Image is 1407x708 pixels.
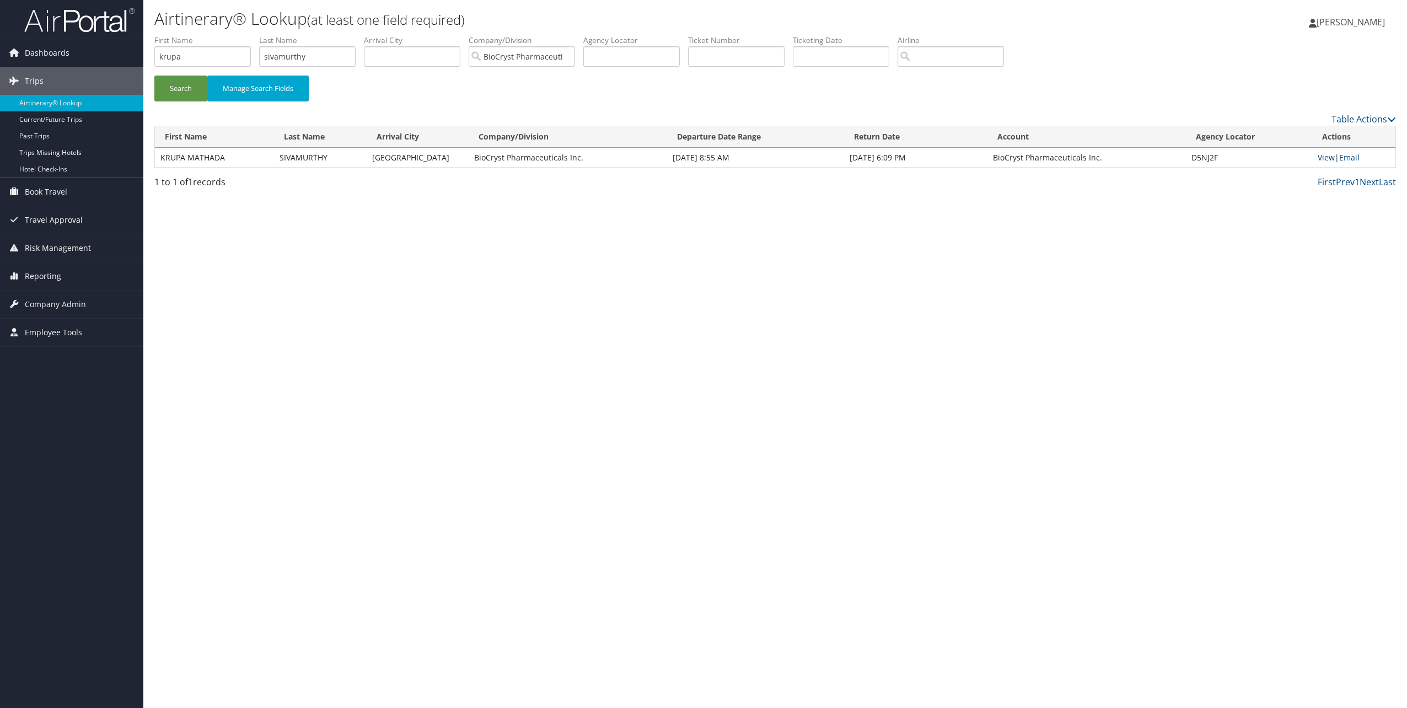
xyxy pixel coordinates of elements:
label: Ticket Number [688,35,793,46]
a: First [1318,176,1336,188]
th: Account: activate to sort column ascending [987,126,1186,148]
label: Ticketing Date [793,35,898,46]
th: First Name: activate to sort column ascending [155,126,274,148]
th: Arrival City: activate to sort column ascending [367,126,469,148]
td: D5NJ2F [1186,148,1313,168]
span: Reporting [25,262,61,290]
label: Company/Division [469,35,583,46]
small: (at least one field required) [307,10,465,29]
td: | [1312,148,1395,168]
a: Next [1360,176,1379,188]
th: Actions [1312,126,1395,148]
td: [DATE] 6:09 PM [844,148,987,168]
a: View [1318,152,1335,163]
td: [GEOGRAPHIC_DATA] [367,148,469,168]
span: Travel Approval [25,206,83,234]
label: Arrival City [364,35,469,46]
button: Search [154,76,207,101]
a: 1 [1355,176,1360,188]
span: [PERSON_NAME] [1317,16,1385,28]
th: Departure Date Range: activate to sort column ascending [667,126,844,148]
a: Prev [1336,176,1355,188]
span: Risk Management [25,234,91,262]
span: Company Admin [25,291,86,318]
img: airportal-logo.png [24,7,135,33]
span: Trips [25,67,44,95]
th: Company/Division [469,126,667,148]
th: Last Name: activate to sort column ascending [274,126,367,148]
td: KRUPA MATHADA [155,148,274,168]
label: Last Name [259,35,364,46]
span: Book Travel [25,178,67,206]
td: BioCryst Pharmaceuticals Inc. [469,148,667,168]
th: Agency Locator: activate to sort column ascending [1186,126,1313,148]
a: Table Actions [1331,113,1396,125]
h1: Airtinerary® Lookup [154,7,982,30]
th: Return Date: activate to sort column ascending [844,126,987,148]
button: Manage Search Fields [207,76,309,101]
a: [PERSON_NAME] [1309,6,1396,39]
label: Airline [898,35,1012,46]
span: Employee Tools [25,319,82,346]
label: Agency Locator [583,35,688,46]
label: First Name [154,35,259,46]
div: 1 to 1 of records [154,175,453,194]
td: [DATE] 8:55 AM [667,148,844,168]
td: BioCryst Pharmaceuticals Inc. [987,148,1186,168]
td: SIVAMURTHY [274,148,367,168]
a: Email [1339,152,1360,163]
span: Dashboards [25,39,69,67]
span: 1 [188,176,193,188]
a: Last [1379,176,1396,188]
